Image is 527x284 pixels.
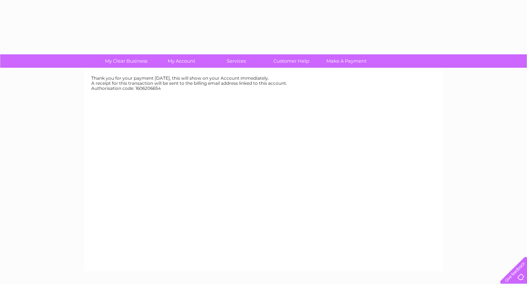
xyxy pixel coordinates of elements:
[206,54,266,68] a: Services
[151,54,211,68] a: My Account
[317,54,376,68] a: Make A Payment
[96,54,156,68] a: My Clear Business
[262,54,321,68] a: Customer Help
[91,81,436,86] div: A receipt for this transaction will be sent to the billing email address linked to this account.
[91,86,436,91] div: Authorisation code: 1606206654
[91,76,436,81] div: Thank you for your payment [DATE], this will show on your Account immediately.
